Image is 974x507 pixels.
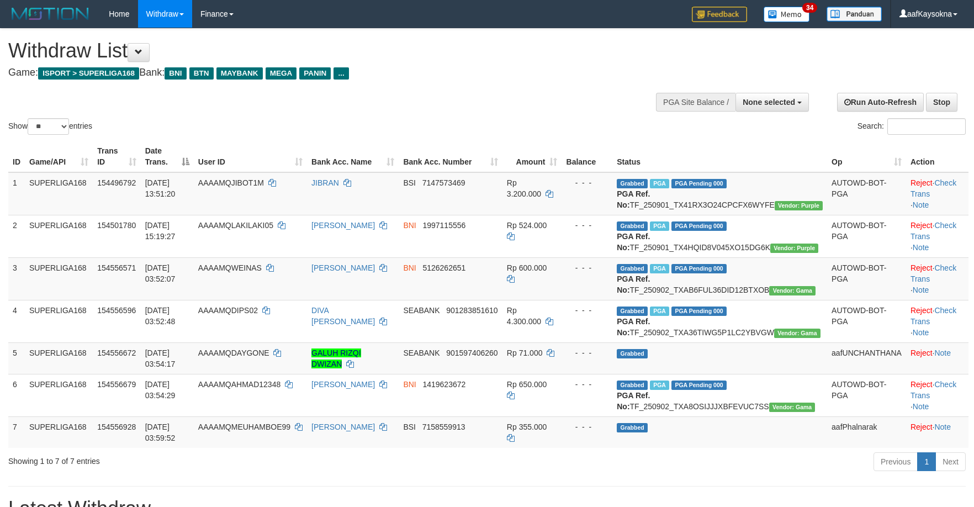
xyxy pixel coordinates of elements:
[917,452,936,471] a: 1
[403,178,416,187] span: BSI
[612,300,827,342] td: TF_250902_TXA36TIWG5P1LC2YBVGW
[562,141,612,172] th: Balance
[775,201,823,210] span: Vendor URL: https://trx4.1velocity.biz
[617,349,648,358] span: Grabbed
[566,421,608,432] div: - - -
[617,179,648,188] span: Grabbed
[769,286,816,295] span: Vendor URL: https://trx31.1velocity.biz
[612,374,827,416] td: TF_250902_TXA8OSIJJJXBFEVUC7SS
[507,380,547,389] span: Rp 650.000
[906,141,968,172] th: Action
[145,221,176,241] span: [DATE] 15:19:27
[403,221,416,230] span: BNI
[566,305,608,316] div: - - -
[97,263,136,272] span: 154556571
[650,264,669,273] span: Marked by aafheankoy
[502,141,562,172] th: Amount: activate to sort column ascending
[911,178,933,187] a: Reject
[8,67,638,78] h4: Game: Bank:
[216,67,263,80] span: MAYBANK
[769,403,816,412] span: Vendor URL: https://trx31.1velocity.biz
[911,263,956,283] a: Check Trans
[612,172,827,215] td: TF_250901_TX41RX3O24CPCFX6WYFE
[311,348,361,368] a: GALUH RIZQI DWIZAN
[887,118,966,135] input: Search:
[97,306,136,315] span: 154556596
[913,200,929,209] a: Note
[566,379,608,390] div: - - -
[650,179,669,188] span: Marked by aafsoumeymey
[827,416,906,448] td: aafPhalnarak
[934,422,951,431] a: Note
[827,172,906,215] td: AUTOWD-BOT-PGA
[299,67,331,80] span: PANIN
[422,263,465,272] span: Copy 5126262651 to clipboard
[827,257,906,300] td: AUTOWD-BOT-PGA
[403,422,416,431] span: BSI
[198,178,264,187] span: AAAAMQJIBOT1M
[198,348,269,357] span: AAAAMQDAYGONE
[198,221,273,230] span: AAAAMQLAKILAKI05
[307,141,399,172] th: Bank Acc. Name: activate to sort column ascending
[827,342,906,374] td: aafUNCHANTHANA
[141,141,194,172] th: Date Trans.: activate to sort column descending
[906,300,968,342] td: · ·
[446,306,497,315] span: Copy 901283851610 to clipboard
[25,416,93,448] td: SUPERLIGA168
[25,342,93,374] td: SUPERLIGA168
[28,118,69,135] select: Showentries
[311,380,375,389] a: [PERSON_NAME]
[671,264,727,273] span: PGA Pending
[906,257,968,300] td: · ·
[8,416,25,448] td: 7
[38,67,139,80] span: ISPORT > SUPERLIGA168
[913,402,929,411] a: Note
[650,307,669,316] span: Marked by aafchoeunmanni
[913,243,929,252] a: Note
[507,221,547,230] span: Rp 524.000
[617,307,648,316] span: Grabbed
[911,221,956,241] a: Check Trans
[913,328,929,337] a: Note
[617,189,650,209] b: PGA Ref. No:
[650,381,669,390] span: Marked by aafheankoy
[911,380,956,400] a: Check Trans
[650,221,669,231] span: Marked by aafsoycanthlai
[926,93,957,112] a: Stop
[911,306,956,326] a: Check Trans
[399,141,502,172] th: Bank Acc. Number: activate to sort column ascending
[8,40,638,62] h1: Withdraw List
[507,422,547,431] span: Rp 355.000
[507,348,543,357] span: Rp 71.000
[802,3,817,13] span: 34
[8,141,25,172] th: ID
[671,307,727,316] span: PGA Pending
[446,348,497,357] span: Copy 901597406260 to clipboard
[566,262,608,273] div: - - -
[857,118,966,135] label: Search:
[911,306,933,315] a: Reject
[612,215,827,257] td: TF_250901_TX4HQID8V045XO15DG6K
[25,172,93,215] td: SUPERLIGA168
[617,274,650,294] b: PGA Ref. No:
[165,67,186,80] span: BNI
[906,374,968,416] td: · ·
[8,6,92,22] img: MOTION_logo.png
[617,391,650,411] b: PGA Ref. No:
[97,221,136,230] span: 154501780
[8,342,25,374] td: 5
[311,178,339,187] a: JIBRAN
[25,300,93,342] td: SUPERLIGA168
[935,452,966,471] a: Next
[906,215,968,257] td: · ·
[764,7,810,22] img: Button%20Memo.svg
[311,263,375,272] a: [PERSON_NAME]
[403,380,416,389] span: BNI
[198,306,258,315] span: AAAAMQDIPS02
[311,306,375,326] a: DIVA [PERSON_NAME]
[194,141,307,172] th: User ID: activate to sort column ascending
[913,286,929,294] a: Note
[97,422,136,431] span: 154556928
[8,257,25,300] td: 3
[403,306,440,315] span: SEABANK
